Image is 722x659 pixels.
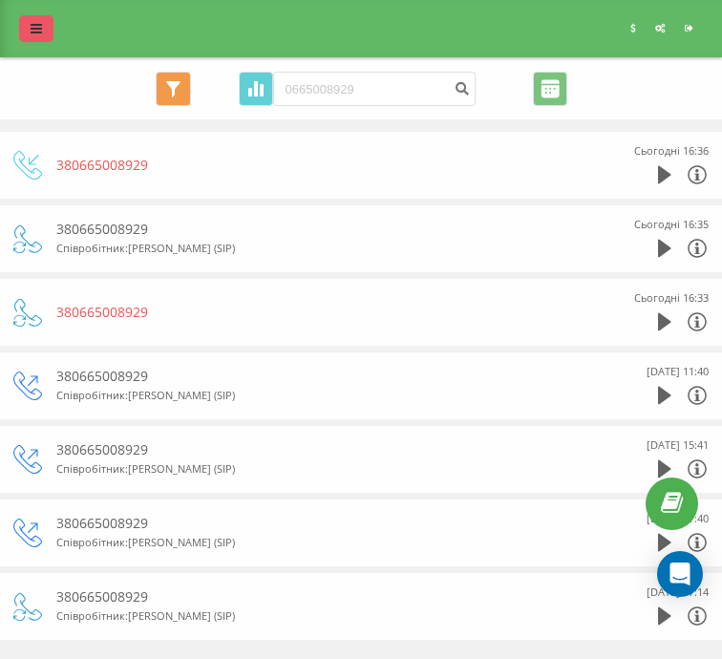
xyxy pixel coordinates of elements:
[56,587,584,606] div: 380665008929
[634,141,709,160] div: Сьогодні 16:36
[56,367,584,386] div: 380665008929
[273,72,476,106] input: Пошук за номером
[657,551,703,597] div: Open Intercom Messenger
[647,436,709,455] div: [DATE] 15:41
[647,583,709,602] div: [DATE] 17:14
[56,606,584,626] div: Співробітник : [PERSON_NAME] (SIP)
[56,440,584,459] div: 380665008929
[56,514,584,533] div: 380665008929
[634,215,709,234] div: Сьогодні 16:35
[647,362,709,381] div: [DATE] 11:40
[56,533,584,552] div: Співробітник : [PERSON_NAME] (SIP)
[56,220,584,239] div: 380665008929
[56,386,584,405] div: Співробітник : [PERSON_NAME] (SIP)
[56,156,584,175] div: 380665008929
[56,239,584,258] div: Співробітник : [PERSON_NAME] (SIP)
[56,303,584,322] div: 380665008929
[56,459,584,478] div: Співробітник : [PERSON_NAME] (SIP)
[634,288,709,308] div: Сьогодні 16:33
